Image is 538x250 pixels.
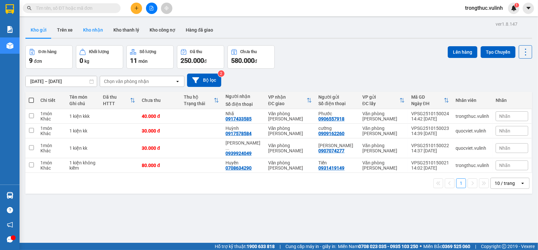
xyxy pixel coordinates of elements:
div: Nhân viên [456,98,489,103]
button: 1 [456,178,466,188]
span: 580.000 [231,57,254,64]
div: Khác [40,165,63,171]
span: plus [134,6,139,10]
div: 0939924049 [225,151,252,156]
div: 30.000 đ [142,146,177,151]
th: Toggle SortBy [359,92,408,109]
div: Thu hộ [184,94,214,100]
button: Kho nhận [78,22,108,38]
div: Tên món [70,94,96,100]
div: quocviet.vulinh [456,146,489,151]
button: aim [161,3,172,14]
input: Tìm tên, số ĐT hoặc mã đơn [36,5,113,12]
div: Số điện thoại [225,102,262,107]
button: Hàng đã giao [181,22,218,38]
div: Khác [40,131,63,136]
div: Đã thu [190,49,202,54]
b: [PERSON_NAME] [37,4,92,12]
div: Số lượng [139,49,156,54]
div: 1 kiện kk [70,128,96,133]
span: | [475,243,476,250]
span: món [138,59,148,64]
div: Văn phòng [PERSON_NAME] [268,126,312,136]
div: 10 / trang [495,180,515,187]
span: question-circle [7,207,13,213]
span: đơn [34,59,42,64]
div: 14:42 [DATE] [411,116,449,121]
div: 0917433585 [225,116,252,121]
span: kg [84,59,89,64]
div: Ghi chú [70,101,96,106]
span: 1 [516,3,518,7]
img: solution-icon [7,26,13,33]
div: cường [318,126,356,131]
span: Cung cấp máy in - giấy in: [285,243,336,250]
div: 0907074277 [318,148,344,153]
div: 1 kiện kkk [70,114,96,119]
span: trongthuc.vulinh [460,4,508,12]
svg: open [175,79,180,84]
span: phone [3,48,8,53]
button: Kho gửi [25,22,52,38]
div: VPSG2510150021 [411,160,449,165]
div: 1 món [40,111,63,116]
div: ĐC giao [268,101,307,106]
div: Khối lượng [89,49,109,54]
button: Kho thanh lý [108,22,144,38]
div: 14:39 [DATE] [411,131,449,136]
div: Đã thu [103,94,130,100]
strong: 0708 023 035 - 0935 103 250 [358,244,418,249]
div: Quách Thuận Bình [225,140,262,151]
div: Ngày ĐH [411,101,444,106]
span: copyright [502,244,506,249]
span: đ [204,59,207,64]
sup: 1 [515,3,519,7]
svg: open [520,181,525,186]
button: caret-down [523,3,534,14]
div: Chưa thu [142,98,177,103]
img: warehouse-icon [7,192,13,199]
div: 0917578584 [225,131,252,136]
span: ... [225,146,229,151]
div: quocviet.vulinh [456,128,489,133]
th: Toggle SortBy [408,92,452,109]
span: Miền Bắc [423,243,470,250]
span: 9 [29,57,33,64]
div: Văn phòng [PERSON_NAME] [362,126,405,136]
span: caret-down [526,5,531,11]
div: 1 món [40,160,63,165]
span: 0 [80,57,83,64]
button: Bộ lọc [187,74,221,87]
div: Văn phòng [PERSON_NAME] [362,111,405,121]
div: 0906557918 [318,116,344,121]
span: Nhãn [499,114,510,119]
div: VP gửi [362,94,400,100]
button: Đã thu250.000đ [177,45,224,69]
div: Văn phòng [PERSON_NAME] [268,143,312,153]
div: trongthuc.vulinh [456,163,489,168]
div: 0909162260 [318,131,344,136]
button: plus [131,3,142,14]
div: Mã GD [411,94,444,100]
div: Văn phòng [PERSON_NAME] [268,160,312,171]
span: 11 [130,57,137,64]
div: Phước [318,111,356,116]
span: Miền Nam [338,243,418,250]
input: Select a date range. [26,76,97,87]
div: Chưa thu [240,49,257,54]
div: Số điện thoại [318,101,356,106]
div: 30.000 đ [142,128,177,133]
sup: 2 [218,70,225,77]
span: Hỗ trợ kỹ thuật: [215,243,275,250]
span: Nhãn [499,146,510,151]
div: ĐC lấy [362,101,400,106]
span: Nhãn [499,128,510,133]
span: search [27,6,32,10]
div: 40.000 đ [142,114,177,119]
div: Huyền [225,160,262,165]
span: environment [37,16,43,21]
div: Người gửi [318,94,356,100]
div: Nhãn [496,98,528,103]
div: Huỳnh [225,126,262,131]
div: Trạng thái [184,101,214,106]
